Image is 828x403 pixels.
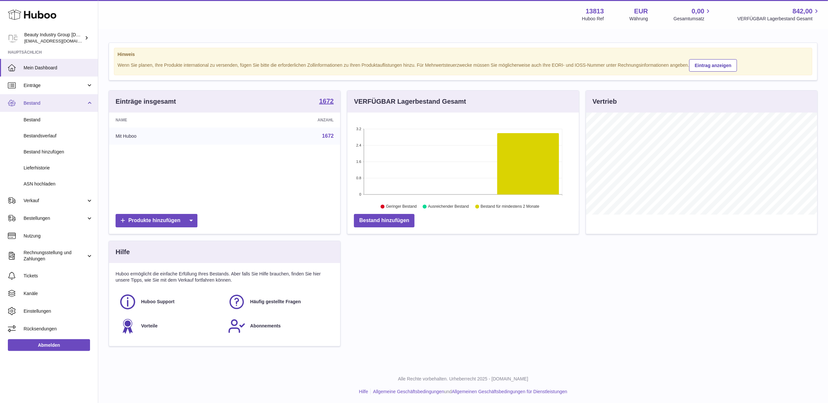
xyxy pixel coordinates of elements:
span: Bestand [24,100,86,106]
li: und [371,389,567,395]
text: 1.6 [357,160,361,164]
span: Einträge [24,82,86,89]
text: 2.4 [357,143,361,147]
a: 1672 [319,98,334,106]
p: Alle Rechte vorbehalten. Urheberrecht 2025 - [DOMAIN_NAME] [103,376,823,382]
a: Häufig gestellte Fragen [228,293,330,311]
strong: Hinweis [118,51,809,58]
span: Huboo Support [141,299,175,305]
span: Bestandsverlauf [24,133,93,139]
h3: Einträge insgesamt [116,97,176,106]
a: Abonnements [228,317,330,335]
div: Huboo Ref [582,16,604,22]
strong: EUR [634,7,648,16]
strong: 13813 [586,7,604,16]
span: Tickets [24,273,93,279]
a: 1672 [322,133,334,139]
div: Wenn Sie planen, Ihre Produkte international zu versenden, fügen Sie bitte die erforderlichen Zol... [118,58,809,72]
span: Bestellungen [24,215,86,221]
td: Mit Huboo [109,128,233,145]
span: Lieferhistorie [24,165,93,171]
a: Produkte hinzufügen [116,214,197,227]
a: 0,00 Gesamtumsatz [673,7,712,22]
span: Rechnungsstellung und Zahlungen [24,250,86,262]
span: 842,00 [793,7,813,16]
a: 842,00 VERFÜGBAR Lagerbestand Gesamt [737,7,820,22]
text: 0.8 [357,176,361,180]
h3: Vertrieb [593,97,617,106]
div: Beauty Industry Group [DOMAIN_NAME] [24,32,83,44]
span: Vorteile [141,323,157,329]
a: Allgemeinen Geschäftsbedingungen für Dienstleistungen [452,389,567,394]
span: Einstellungen [24,308,93,314]
text: Ausreichender Bestand [428,204,469,209]
th: Anzahl [233,113,340,128]
th: Name [109,113,233,128]
strong: 1672 [319,98,334,104]
a: Allgemeine Geschäftsbedingungen [373,389,444,394]
span: [EMAIL_ADDRESS][DOMAIN_NAME] [24,38,96,44]
span: Mein Dashboard [24,65,93,71]
span: Verkauf [24,198,86,204]
a: Eintrag anzeigen [689,59,737,72]
div: Währung [630,16,648,22]
a: Hilfe [359,389,368,394]
text: 3.2 [357,127,361,131]
text: 0 [359,192,361,196]
span: 0,00 [692,7,705,16]
h3: Hilfe [116,248,130,256]
span: VERFÜGBAR Lagerbestand Gesamt [737,16,820,22]
span: Abonnements [250,323,281,329]
span: Gesamtumsatz [673,16,712,22]
text: Geringer Bestand [386,204,417,209]
span: Nutzung [24,233,93,239]
img: kellie.nash@beautyworks.co.uk [8,33,18,43]
text: Bestand für mindestens 2 Monate [481,204,540,209]
a: Vorteile [119,317,221,335]
span: ASN hochladen [24,181,93,187]
a: Abmelden [8,339,90,351]
h3: VERFÜGBAR Lagerbestand Gesamt [354,97,466,106]
a: Huboo Support [119,293,221,311]
span: Bestand hinzufügen [24,149,93,155]
a: Bestand hinzufügen [354,214,414,227]
span: Bestand [24,117,93,123]
span: Häufig gestellte Fragen [250,299,301,305]
p: Huboo ermöglicht die einfache Erfüllung Ihres Bestands. Aber falls Sie Hilfe brauchen, finden Sie... [116,271,334,283]
span: Rücksendungen [24,326,93,332]
span: Kanäle [24,290,93,297]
